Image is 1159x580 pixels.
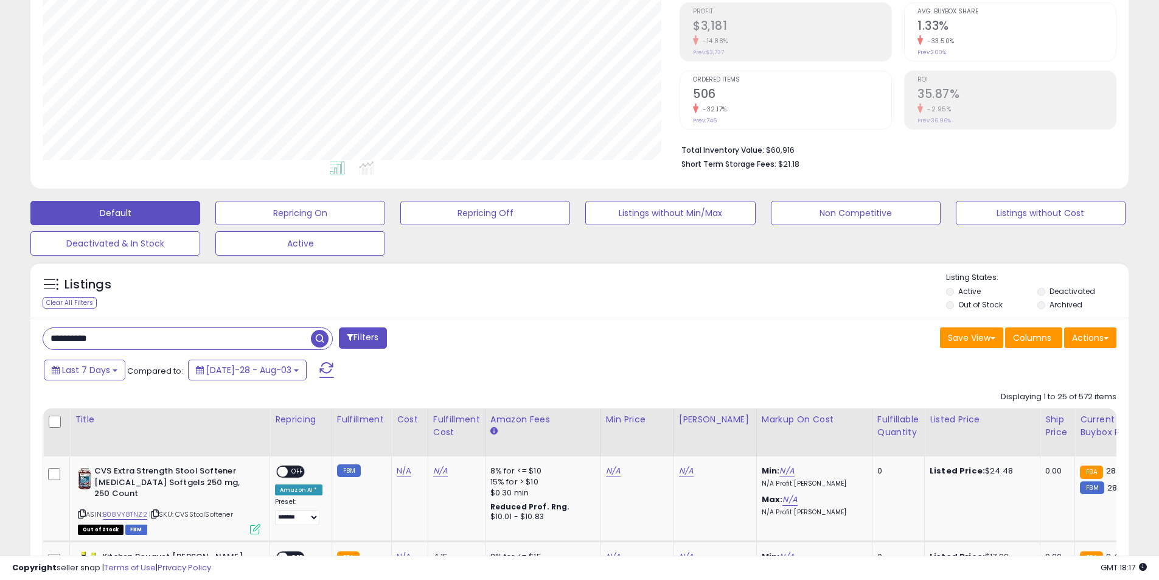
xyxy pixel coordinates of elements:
label: Archived [1049,299,1082,310]
p: Listing States: [946,272,1129,284]
button: Non Competitive [771,201,941,225]
div: Amazon Fees [490,413,596,426]
a: B08VY8TNZ2 [103,509,147,520]
div: Cost [397,413,423,426]
button: Actions [1064,327,1116,348]
a: N/A [782,494,797,506]
li: $60,916 [681,142,1107,156]
h2: $3,181 [693,19,891,35]
div: Min Price [606,413,669,426]
a: N/A [779,465,794,477]
span: Profit [693,9,891,15]
b: Short Term Storage Fees: [681,159,776,169]
label: Active [958,286,981,296]
img: 41lo2wPRusL._SL40_.jpg [78,466,91,490]
span: ROI [917,77,1116,83]
div: Fulfillment Cost [433,413,480,439]
div: Fulfillable Quantity [877,413,919,439]
small: -14.88% [698,37,728,46]
button: Default [30,201,200,225]
small: Prev: 36.96% [917,117,951,124]
div: Ship Price [1045,413,1070,439]
b: Min: [762,465,780,477]
b: Reduced Prof. Rng. [490,501,570,512]
h2: 1.33% [917,19,1116,35]
button: Filters [339,327,386,349]
div: Markup on Cost [762,413,867,426]
div: Repricing [275,413,327,426]
b: Max: [762,494,783,505]
div: Title [75,413,265,426]
div: 8% for <= $10 [490,466,591,477]
span: Compared to: [127,365,183,377]
b: Listed Price: [930,465,985,477]
label: Out of Stock [958,299,1003,310]
div: seller snap | | [12,562,211,574]
small: Prev: 2.00% [917,49,946,56]
div: 0.00 [1045,466,1065,477]
button: Active [215,231,385,256]
p: N/A Profit [PERSON_NAME] [762,508,863,517]
div: ASIN: [78,466,260,533]
div: $0.30 min [490,487,591,498]
small: Amazon Fees. [490,426,498,437]
button: [DATE]-28 - Aug-03 [188,360,307,380]
div: [PERSON_NAME] [679,413,751,426]
strong: Copyright [12,562,57,573]
div: Clear All Filters [43,297,97,309]
a: Privacy Policy [158,562,211,573]
div: Fulfillment [337,413,386,426]
small: -32.17% [698,105,727,114]
div: Amazon AI * [275,484,322,495]
a: N/A [606,465,621,477]
span: Avg. Buybox Share [917,9,1116,15]
a: N/A [433,465,448,477]
button: Columns [1005,327,1062,348]
a: Terms of Use [104,562,156,573]
small: FBM [337,464,361,477]
h2: 35.87% [917,87,1116,103]
h5: Listings [64,276,111,293]
b: Total Inventory Value: [681,145,764,155]
div: Current Buybox Price [1080,413,1143,439]
span: $21.18 [778,158,799,170]
div: Preset: [275,498,322,525]
span: [DATE]-28 - Aug-03 [206,364,291,376]
p: N/A Profit [PERSON_NAME] [762,480,863,488]
a: N/A [397,465,411,477]
span: OFF [288,467,307,477]
small: Prev: $3,737 [693,49,724,56]
span: Columns [1013,332,1051,344]
button: Repricing On [215,201,385,225]
div: Displaying 1 to 25 of 572 items [1001,391,1116,403]
small: -33.50% [923,37,955,46]
span: 2025-08-11 18:17 GMT [1101,562,1147,573]
button: Last 7 Days [44,360,125,380]
div: $24.48 [930,466,1031,477]
span: | SKU: CVSStoolSoftener [149,509,233,519]
button: Save View [940,327,1003,348]
button: Listings without Cost [956,201,1126,225]
div: 0 [877,466,915,477]
span: All listings that are currently out of stock and unavailable for purchase on Amazon [78,525,124,535]
div: $10.01 - $10.83 [490,512,591,522]
span: FBM [125,525,147,535]
span: Ordered Items [693,77,891,83]
button: Listings without Min/Max [585,201,755,225]
label: Deactivated [1049,286,1095,296]
small: -2.95% [923,105,951,114]
span: Last 7 Days [62,364,110,376]
small: FBA [1080,466,1102,479]
button: Repricing Off [400,201,570,225]
button: Deactivated & In Stock [30,231,200,256]
span: 28.99 [1107,482,1129,494]
div: 15% for > $10 [490,477,591,487]
small: Prev: 746 [693,117,717,124]
small: FBM [1080,481,1104,494]
b: CVS Extra Strength Stool Softener [MEDICAL_DATA] Softgels 250 mg, 250 Count [94,466,242,503]
th: The percentage added to the cost of goods (COGS) that forms the calculator for Min & Max prices. [756,408,872,456]
h2: 506 [693,87,891,103]
span: 28.99 [1106,465,1128,477]
div: Listed Price [930,413,1035,426]
a: N/A [679,465,694,477]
